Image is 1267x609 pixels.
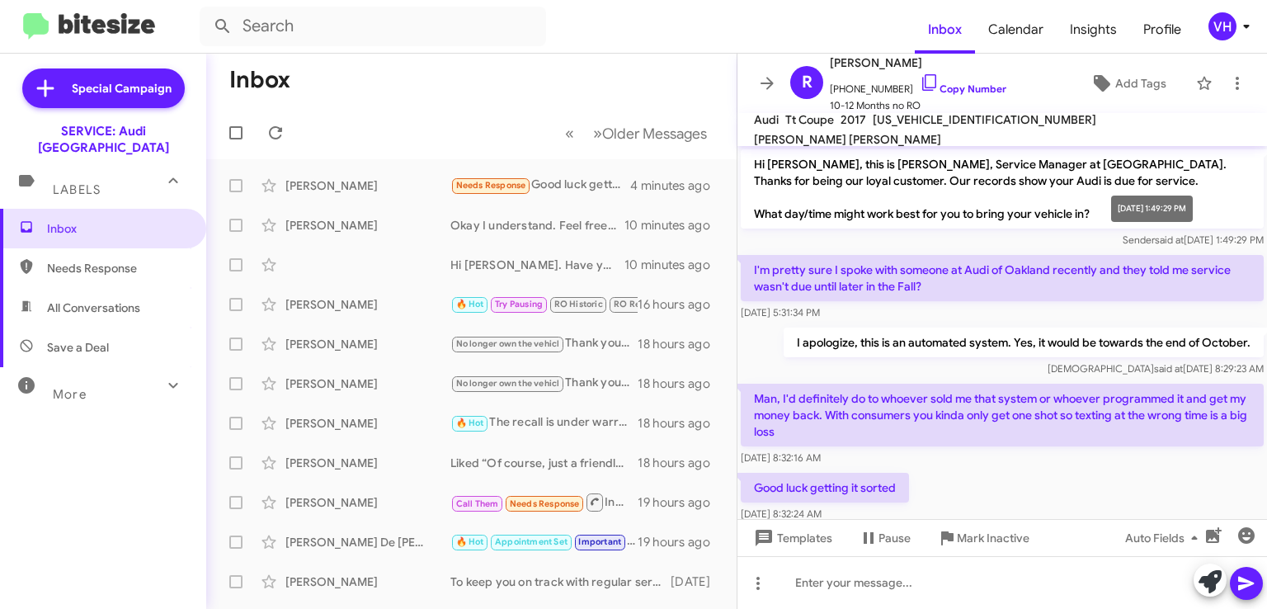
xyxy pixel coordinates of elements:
[671,574,723,590] div: [DATE]
[957,523,1029,553] span: Mark Inactive
[555,116,584,150] button: Previous
[638,415,723,432] div: 18 hours ago
[285,375,450,392] div: [PERSON_NAME]
[450,176,630,195] div: Good luck getting it sorted
[1125,523,1204,553] span: Auto Fields
[495,299,543,309] span: Try Pausing
[638,455,723,471] div: 18 hours ago
[450,295,638,314] div: First, can you provide your current mileage or an estimate of it so I can look at the options for...
[285,177,450,194] div: [PERSON_NAME]
[285,296,450,313] div: [PERSON_NAME]
[638,534,723,550] div: 19 hours ago
[450,574,671,590] div: To keep you on track with regular service maintenance on your vehicle, we recommend from 1 year o...
[565,123,574,144] span: «
[785,112,834,127] span: Tt Coupe
[450,257,624,273] div: Hi [PERSON_NAME]. Have you serviced your car here before? We are fully booked out [DATE].
[624,257,723,273] div: 10 minutes ago
[741,451,821,464] span: [DATE] 8:32:16 AM
[638,375,723,392] div: 18 hours ago
[450,532,638,551] div: ?
[741,473,909,503] p: Good luck getting it sorted
[754,112,779,127] span: Audi
[450,217,624,234] div: Okay I understand. Feel free to reach out if I can help in the future!👍
[784,328,1264,357] p: I apologize, this is an automated system. Yes, it would be towards the end of October.
[920,83,1006,95] a: Copy Number
[456,378,560,389] span: No longer own the vehicl
[845,523,924,553] button: Pause
[638,336,723,352] div: 18 hours ago
[47,260,187,276] span: Needs Response
[456,498,499,509] span: Call Them
[924,523,1043,553] button: Mark Inactive
[456,180,526,191] span: Needs Response
[1057,6,1130,54] a: Insights
[1154,362,1183,375] span: said at
[22,68,185,108] a: Special Campaign
[53,182,101,197] span: Labels
[1067,68,1188,98] button: Add Tags
[72,80,172,97] span: Special Campaign
[830,97,1006,114] span: 10-12 Months no RO
[614,299,713,309] span: RO Responded Historic
[583,116,717,150] button: Next
[200,7,546,46] input: Search
[915,6,975,54] a: Inbox
[741,149,1264,229] p: Hi [PERSON_NAME], this is [PERSON_NAME], Service Manager at [GEOGRAPHIC_DATA]. Thanks for being o...
[285,534,450,550] div: [PERSON_NAME] De [PERSON_NAME]
[1112,523,1218,553] button: Auto Fields
[456,418,484,428] span: 🔥 Hot
[285,574,450,590] div: [PERSON_NAME]
[1130,6,1194,54] a: Profile
[830,53,1006,73] span: [PERSON_NAME]
[1208,12,1236,40] div: VH
[638,296,723,313] div: 16 hours ago
[578,536,621,547] span: Important
[554,299,603,309] span: RO Historic
[450,455,638,471] div: Liked “Of course, just a friendly reminder. Let me know if I can help in the future.”
[450,334,638,353] div: Thank you for getting back to me. I will update my records.
[630,177,723,194] div: 4 minutes ago
[873,112,1096,127] span: [US_VEHICLE_IDENTIFICATION_NUMBER]
[556,116,717,150] nav: Page navigation example
[285,455,450,471] div: [PERSON_NAME]
[47,339,109,356] span: Save a Deal
[1048,362,1264,375] span: [DEMOGRAPHIC_DATA] [DATE] 8:29:23 AM
[1115,68,1166,98] span: Add Tags
[450,374,638,393] div: Thank you for getting back to me. I will update my records.
[741,306,820,319] span: [DATE] 5:31:34 PM
[456,338,560,349] span: No longer own the vehicl
[624,217,723,234] div: 10 minutes ago
[456,536,484,547] span: 🔥 Hot
[1111,196,1193,222] div: [DATE] 1:49:29 PM
[450,413,638,432] div: The recall is under warranty, but the service does cost. Can you please provide your current mile...
[754,132,941,147] span: [PERSON_NAME] [PERSON_NAME]
[285,336,450,352] div: [PERSON_NAME]
[741,255,1264,301] p: I'm pretty sure I spoke with someone at Audi of Oakland recently and they told me service wasn't ...
[638,494,723,511] div: 19 hours ago
[737,523,845,553] button: Templates
[47,220,187,237] span: Inbox
[495,536,568,547] span: Appointment Set
[1123,234,1264,246] span: Sender [DATE] 1:49:29 PM
[285,494,450,511] div: [PERSON_NAME]
[751,523,832,553] span: Templates
[841,112,866,127] span: 2017
[741,507,822,520] span: [DATE] 8:32:24 AM
[456,299,484,309] span: 🔥 Hot
[229,67,290,93] h1: Inbox
[741,384,1264,446] p: Man, I'd definitely do to whoever sold me that system or whoever programmed it and get my money b...
[1155,234,1184,246] span: said at
[510,498,580,509] span: Needs Response
[975,6,1057,54] a: Calendar
[450,492,638,512] div: Inbound Call
[802,69,812,96] span: R
[47,300,140,316] span: All Conversations
[830,73,1006,97] span: [PHONE_NUMBER]
[878,523,911,553] span: Pause
[285,217,450,234] div: [PERSON_NAME]
[593,123,602,144] span: »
